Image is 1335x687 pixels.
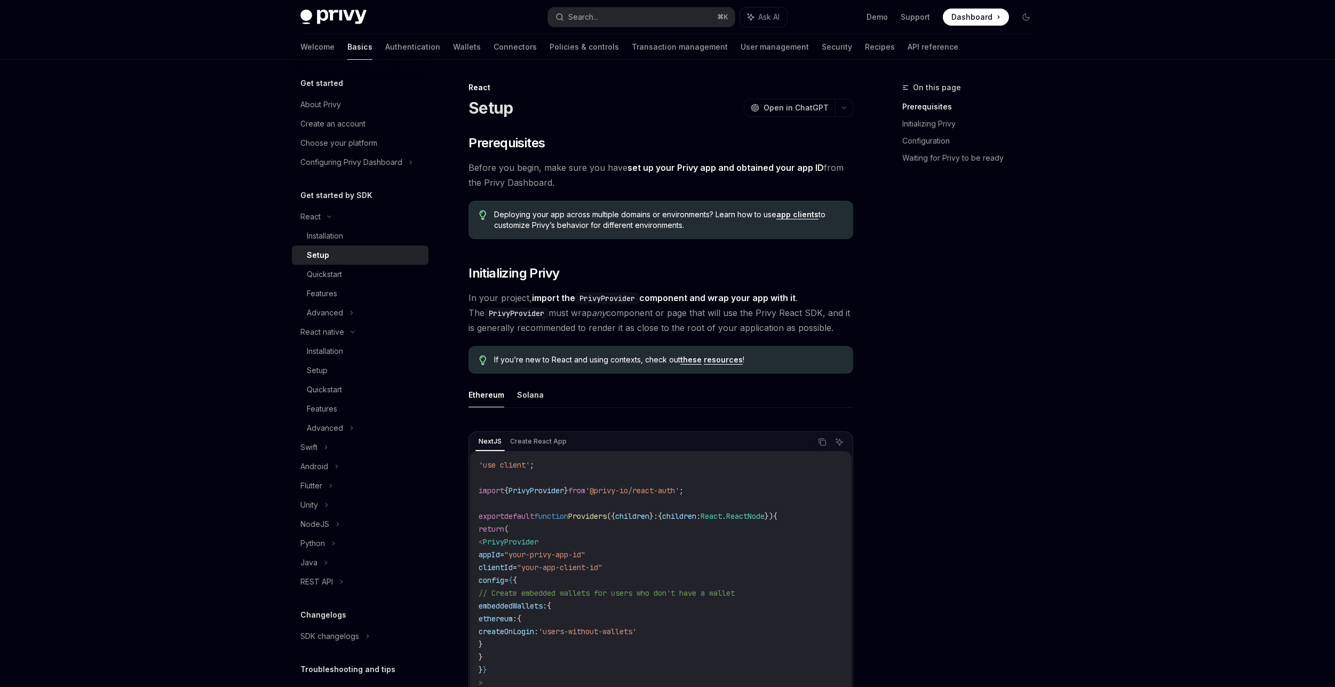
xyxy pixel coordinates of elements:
[832,435,846,449] button: Ask AI
[468,135,545,152] span: Prerequisites
[507,435,570,448] div: Create React App
[479,614,517,623] span: ethereum:
[776,210,819,219] a: app clients
[292,399,428,418] a: Features
[479,356,487,365] svg: Tip
[307,383,342,396] div: Quickstart
[530,460,534,470] span: ;
[347,34,372,60] a: Basics
[679,486,684,495] span: ;
[479,460,530,470] span: 'use client'
[547,601,551,611] span: {
[479,665,483,675] span: }
[741,34,809,60] a: User management
[300,556,317,569] div: Java
[504,524,508,534] span: (
[764,102,829,113] span: Open in ChatGPT
[1018,9,1035,26] button: Toggle dark mode
[292,246,428,265] a: Setup
[300,189,372,202] h5: Get started by SDK
[479,550,500,559] span: appId
[532,293,796,303] strong: import the component and wrap your app with it
[300,117,365,130] div: Create an account
[568,486,585,495] span: from
[479,511,504,521] span: export
[483,537,538,547] span: PrivyProvider
[300,630,359,643] div: SDK changelogs
[550,34,619,60] a: Policies & controls
[479,524,504,534] span: return
[475,435,505,448] div: NextJS
[300,326,344,338] div: React native
[815,435,829,449] button: Copy the contents from the code block
[479,486,504,495] span: import
[300,34,335,60] a: Welcome
[508,486,564,495] span: PrivyProvider
[307,364,328,377] div: Setup
[292,114,428,133] a: Create an account
[300,518,329,531] div: NodeJS
[479,575,504,585] span: config
[740,7,787,27] button: Ask AI
[913,81,961,94] span: On this page
[453,34,481,60] a: Wallets
[517,382,544,407] button: Solana
[773,511,777,521] span: {
[479,652,483,662] span: }
[568,11,598,23] div: Search...
[468,290,853,335] span: In your project, . The must wrap component or page that will use the Privy React SDK, and it is g...
[479,639,483,649] span: }
[701,511,722,521] span: React
[292,361,428,380] a: Setup
[627,162,824,173] a: set up your Privy app and obtained your app ID
[908,34,958,60] a: API reference
[564,486,568,495] span: }
[307,306,343,319] div: Advanced
[300,663,395,676] h5: Troubleshooting and tips
[494,209,843,231] span: Deploying your app across multiple domains or environments? Learn how to use to customize Privy’s...
[300,210,321,223] div: React
[300,156,402,169] div: Configuring Privy Dashboard
[865,34,895,60] a: Recipes
[696,511,701,521] span: :
[307,268,342,281] div: Quickstart
[517,614,521,623] span: {
[468,98,513,117] h1: Setup
[307,345,343,358] div: Installation
[300,479,322,492] div: Flutter
[722,511,726,521] span: .
[468,382,504,407] button: Ethereum
[292,265,428,284] a: Quickstart
[513,575,517,585] span: {
[615,511,649,521] span: children
[508,575,513,585] span: {
[658,511,662,521] span: {
[300,609,346,621] h5: Changelogs
[548,7,735,27] button: Search...⌘K
[902,149,1043,167] a: Waiting for Privy to be ready
[632,34,728,60] a: Transaction management
[300,137,377,149] div: Choose your platform
[517,563,602,572] span: "your-app-client-id"
[504,511,534,521] span: default
[292,380,428,399] a: Quickstart
[575,293,639,304] code: PrivyProvider
[484,307,549,319] code: PrivyProvider
[500,550,504,559] span: =
[513,563,517,572] span: =
[307,287,337,300] div: Features
[504,486,508,495] span: {
[680,355,702,365] a: these
[300,77,343,90] h5: Get started
[292,342,428,361] a: Installation
[822,34,852,60] a: Security
[951,12,992,22] span: Dashboard
[662,511,696,521] span: children
[300,537,325,550] div: Python
[607,511,615,521] span: ({
[307,422,343,435] div: Advanced
[292,133,428,153] a: Choose your platform
[901,12,930,22] a: Support
[468,160,853,190] span: Before you begin, make sure you have from the Privy Dashboard.
[765,511,773,521] span: })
